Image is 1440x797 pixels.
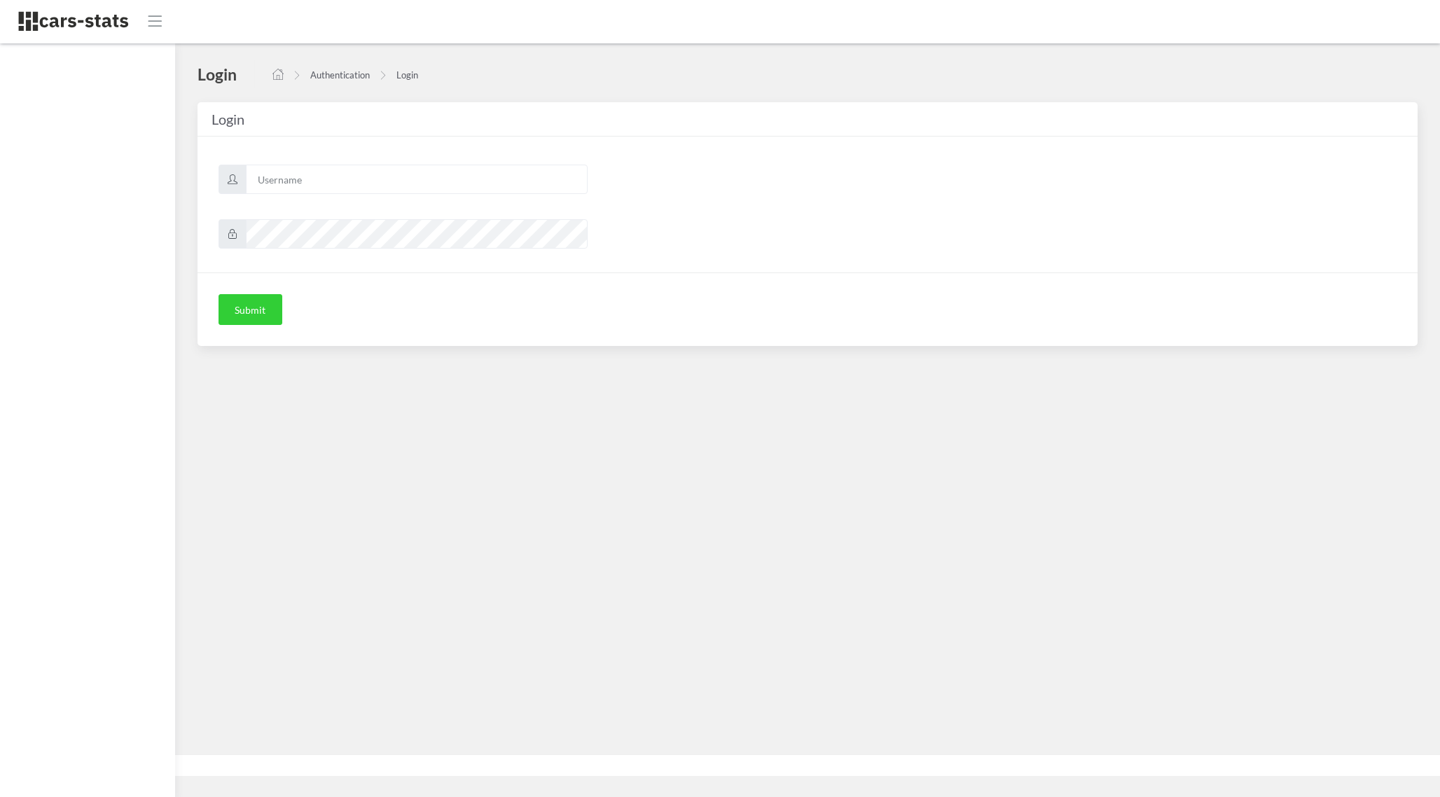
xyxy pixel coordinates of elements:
[18,11,130,32] img: navbar brand
[212,111,244,127] span: Login
[396,69,418,81] a: Login
[219,294,282,325] button: Submit
[310,69,370,81] a: Authentication
[198,64,237,85] h4: Login
[246,165,588,194] input: Username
